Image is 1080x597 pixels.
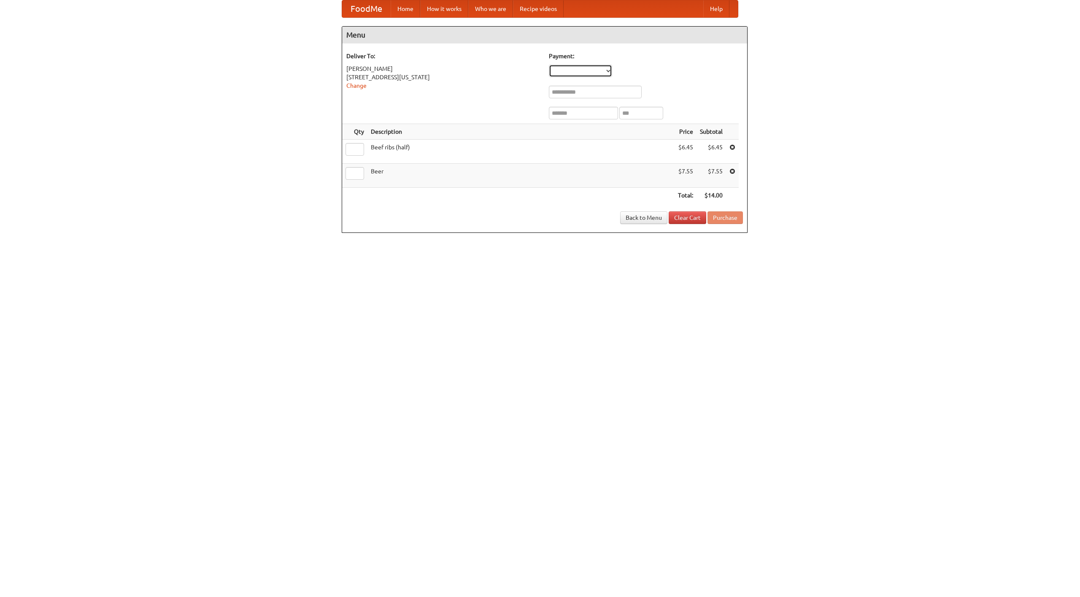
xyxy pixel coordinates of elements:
[367,140,675,164] td: Beef ribs (half)
[697,164,726,188] td: $7.55
[697,140,726,164] td: $6.45
[703,0,729,17] a: Help
[513,0,564,17] a: Recipe videos
[346,73,540,81] div: [STREET_ADDRESS][US_STATE]
[669,211,706,224] a: Clear Cart
[549,52,743,60] h5: Payment:
[697,188,726,203] th: $14.00
[675,164,697,188] td: $7.55
[675,188,697,203] th: Total:
[391,0,420,17] a: Home
[367,164,675,188] td: Beer
[367,124,675,140] th: Description
[707,211,743,224] button: Purchase
[675,140,697,164] td: $6.45
[346,82,367,89] a: Change
[346,52,540,60] h5: Deliver To:
[675,124,697,140] th: Price
[342,0,391,17] a: FoodMe
[342,27,747,43] h4: Menu
[342,124,367,140] th: Qty
[697,124,726,140] th: Subtotal
[468,0,513,17] a: Who we are
[420,0,468,17] a: How it works
[620,211,667,224] a: Back to Menu
[346,65,540,73] div: [PERSON_NAME]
